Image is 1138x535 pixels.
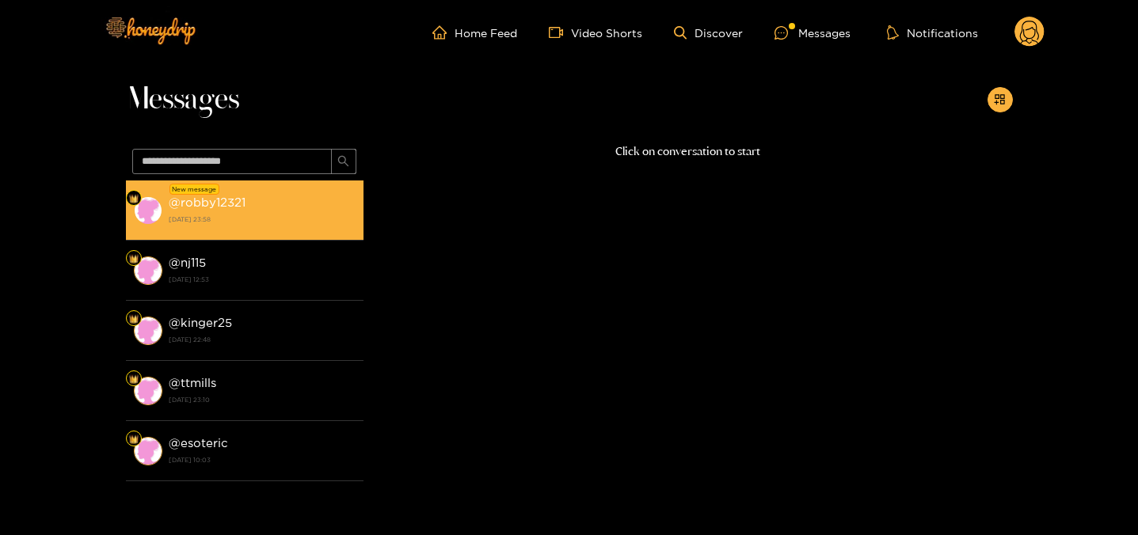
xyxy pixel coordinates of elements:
[134,317,162,345] img: conversation
[775,24,851,42] div: Messages
[432,25,517,40] a: Home Feed
[129,314,139,324] img: Fan Level
[129,434,139,444] img: Fan Level
[169,436,228,450] strong: @ esoteric
[432,25,455,40] span: home
[549,25,642,40] a: Video Shorts
[363,142,1013,161] p: Click on conversation to start
[337,155,349,169] span: search
[169,195,245,209] strong: @ robby12321
[126,81,239,119] span: Messages
[134,256,162,285] img: conversation
[994,93,1006,107] span: appstore-add
[988,87,1013,112] button: appstore-add
[882,25,983,40] button: Notifications
[129,374,139,384] img: Fan Level
[169,316,232,329] strong: @ kinger25
[169,212,356,226] strong: [DATE] 23:58
[549,25,571,40] span: video-camera
[331,149,356,174] button: search
[129,194,139,203] img: Fan Level
[169,376,216,389] strong: @ ttmills
[169,184,219,195] div: New message
[134,377,162,405] img: conversation
[134,437,162,465] img: conversation
[129,254,139,264] img: Fan Level
[169,453,356,467] strong: [DATE] 10:03
[169,332,356,347] strong: [DATE] 22:48
[674,26,743,40] a: Discover
[169,256,206,269] strong: @ nj115
[134,196,162,225] img: conversation
[169,393,356,407] strong: [DATE] 23:10
[169,272,356,286] strong: [DATE] 12:53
